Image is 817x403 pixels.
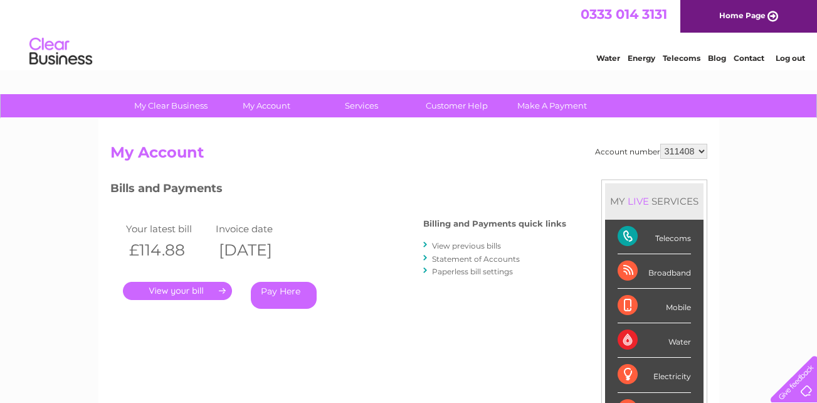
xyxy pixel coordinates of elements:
a: Paperless bill settings [432,267,513,276]
a: Pay Here [251,282,317,309]
div: LIVE [625,195,651,207]
a: Telecoms [663,53,700,63]
a: Statement of Accounts [432,254,520,264]
a: Contact [734,53,764,63]
a: 0333 014 3131 [581,6,667,22]
th: [DATE] [213,237,303,263]
a: Blog [708,53,726,63]
div: Account number [595,144,707,159]
a: View previous bills [432,241,501,250]
a: My Account [214,94,318,117]
h4: Billing and Payments quick links [423,219,566,228]
div: Electricity [618,358,691,392]
a: My Clear Business [119,94,223,117]
div: Broadband [618,254,691,289]
a: Make A Payment [500,94,604,117]
h2: My Account [110,144,707,168]
a: Water [596,53,620,63]
div: Mobile [618,289,691,323]
div: Telecoms [618,220,691,254]
a: . [123,282,232,300]
td: Invoice date [213,220,303,237]
a: Log out [776,53,805,63]
a: Energy [628,53,655,63]
th: £114.88 [123,237,213,263]
a: Customer Help [405,94,509,117]
h3: Bills and Payments [110,180,566,201]
a: Services [310,94,413,117]
img: logo.png [29,33,93,71]
td: Your latest bill [123,220,213,237]
div: MY SERVICES [605,183,704,219]
div: Water [618,323,691,358]
div: Clear Business is a trading name of Verastar Limited (registered in [GEOGRAPHIC_DATA] No. 3667643... [113,7,705,61]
